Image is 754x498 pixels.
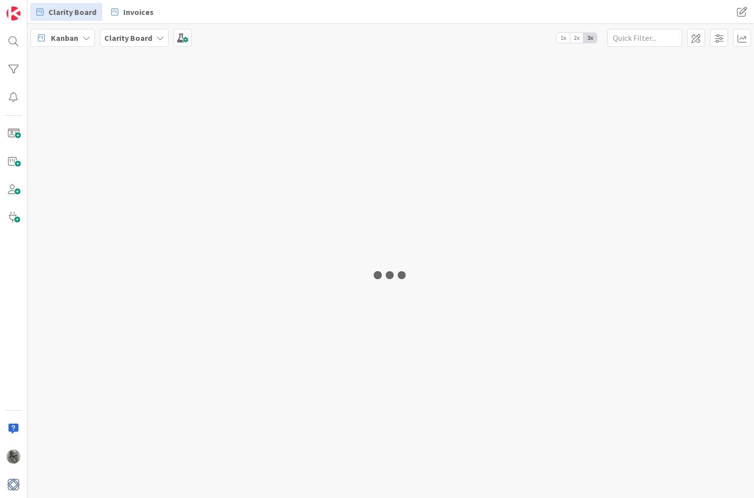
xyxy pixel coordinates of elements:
img: Visit kanbanzone.com [6,6,20,20]
span: Invoices [123,6,154,18]
img: PA [6,450,20,464]
span: Kanban [51,32,78,44]
span: 2x [570,33,583,43]
span: 3x [583,33,597,43]
a: Invoices [105,3,160,21]
a: Clarity Board [30,3,102,21]
span: Clarity Board [48,6,96,18]
input: Quick Filter... [607,29,682,47]
img: avatar [6,478,20,492]
b: Clarity Board [104,33,152,43]
span: 1x [556,33,570,43]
